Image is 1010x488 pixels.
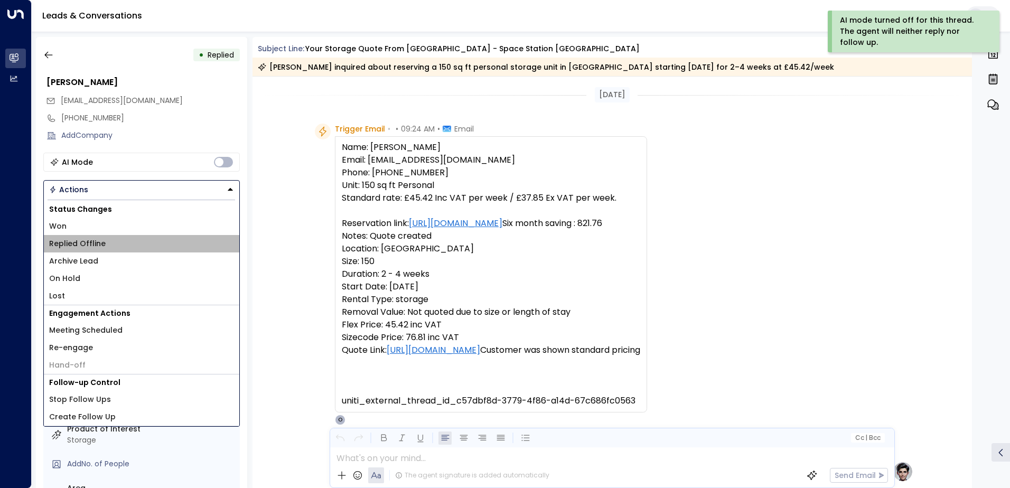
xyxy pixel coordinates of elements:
span: Won [49,221,67,232]
span: Trigger Email [335,124,385,134]
div: [PERSON_NAME] [46,76,240,89]
button: Undo [333,431,347,445]
h1: Follow-up Control [44,374,239,391]
span: Create Follow Up [49,411,116,423]
div: Actions [49,185,88,194]
span: | [865,434,867,442]
img: profile-logo.png [892,461,913,482]
div: Your storage quote from [GEOGRAPHIC_DATA] - Space Station [GEOGRAPHIC_DATA] [305,43,640,54]
div: AddCompany [61,130,240,141]
h1: Engagement Actions [44,305,239,322]
div: Storage [67,435,236,446]
span: Replied Offline [49,238,106,249]
div: AI mode turned off for this thread. The agent will neither reply nor follow up. [840,15,985,48]
div: Button group with a nested menu [43,180,240,199]
span: • [396,124,398,134]
span: Hand-off [49,360,86,371]
button: Actions [43,180,240,199]
span: • [388,124,390,134]
button: Cc|Bcc [850,433,884,443]
span: Re-engage [49,342,93,353]
span: [EMAIL_ADDRESS][DOMAIN_NAME] [61,95,183,106]
div: • [199,45,204,64]
span: Lost [49,290,65,302]
a: [URL][DOMAIN_NAME] [387,344,480,356]
span: Cc Bcc [855,434,880,442]
span: Stop Follow Ups [49,394,111,405]
span: On Hold [49,273,80,284]
a: [URL][DOMAIN_NAME] [409,217,502,230]
div: [PERSON_NAME] inquired about reserving a 150 sq ft personal storage unit in [GEOGRAPHIC_DATA] sta... [258,62,834,72]
div: The agent signature is added automatically [395,471,549,480]
a: Leads & Conversations [42,10,142,22]
span: Email [454,124,474,134]
div: AddNo. of People [67,458,236,470]
label: Product of Interest [67,424,236,435]
h1: Status Changes [44,201,239,218]
button: Redo [352,431,365,445]
span: Meeting Scheduled [49,325,123,336]
div: [DATE] [595,87,630,102]
span: kymdalton93@hotmail.co.uk [61,95,183,106]
div: [PHONE_NUMBER] [61,112,240,124]
div: O [335,415,345,425]
span: • [437,124,440,134]
span: Subject Line: [258,43,304,54]
div: AI Mode [62,157,93,167]
pre: Name: [PERSON_NAME] Email: [EMAIL_ADDRESS][DOMAIN_NAME] Phone: [PHONE_NUMBER] Unit: 150 sq ft Per... [342,141,640,407]
span: 09:24 AM [401,124,435,134]
span: Replied [208,50,234,60]
span: Archive Lead [49,256,98,267]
